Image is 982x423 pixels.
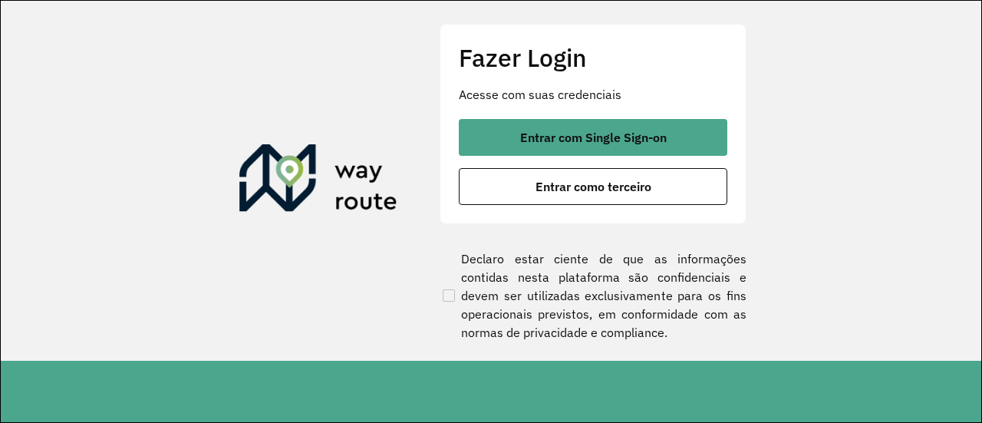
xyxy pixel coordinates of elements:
span: Entrar com Single Sign-on [520,131,667,144]
h2: Fazer Login [459,43,727,72]
button: button [459,168,727,205]
p: Acesse com suas credenciais [459,85,727,104]
img: Roteirizador AmbevTech [239,144,397,218]
label: Declaro estar ciente de que as informações contidas nesta plataforma são confidenciais e devem se... [440,250,746,342]
button: button [459,119,727,156]
span: Entrar como terceiro [535,180,651,193]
